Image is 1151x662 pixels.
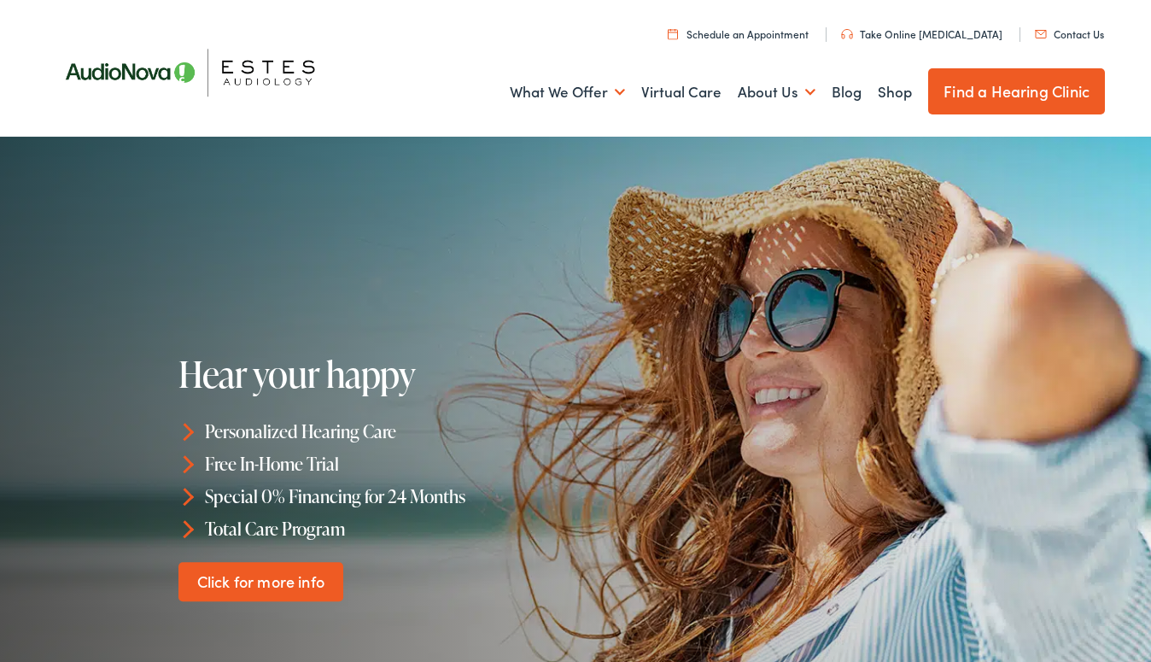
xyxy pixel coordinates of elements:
li: Personalized Hearing Care [178,415,581,448]
img: utility icon [841,29,853,39]
img: utility icon [1035,30,1047,38]
h1: Hear your happy [178,354,581,394]
li: Free In-Home Trial [178,448,581,480]
a: Take Online [MEDICAL_DATA] [841,26,1002,41]
li: Special 0% Financing for 24 Months [178,480,581,513]
a: Schedule an Appointment [668,26,809,41]
img: utility icon [668,28,678,39]
a: Find a Hearing Clinic [928,68,1105,114]
a: Contact Us [1035,26,1104,41]
a: Virtual Care [641,61,722,124]
a: About Us [738,61,815,124]
a: Blog [832,61,862,124]
a: Click for more info [178,562,343,602]
li: Total Care Program [178,513,581,545]
a: Shop [878,61,912,124]
a: What We Offer [510,61,625,124]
